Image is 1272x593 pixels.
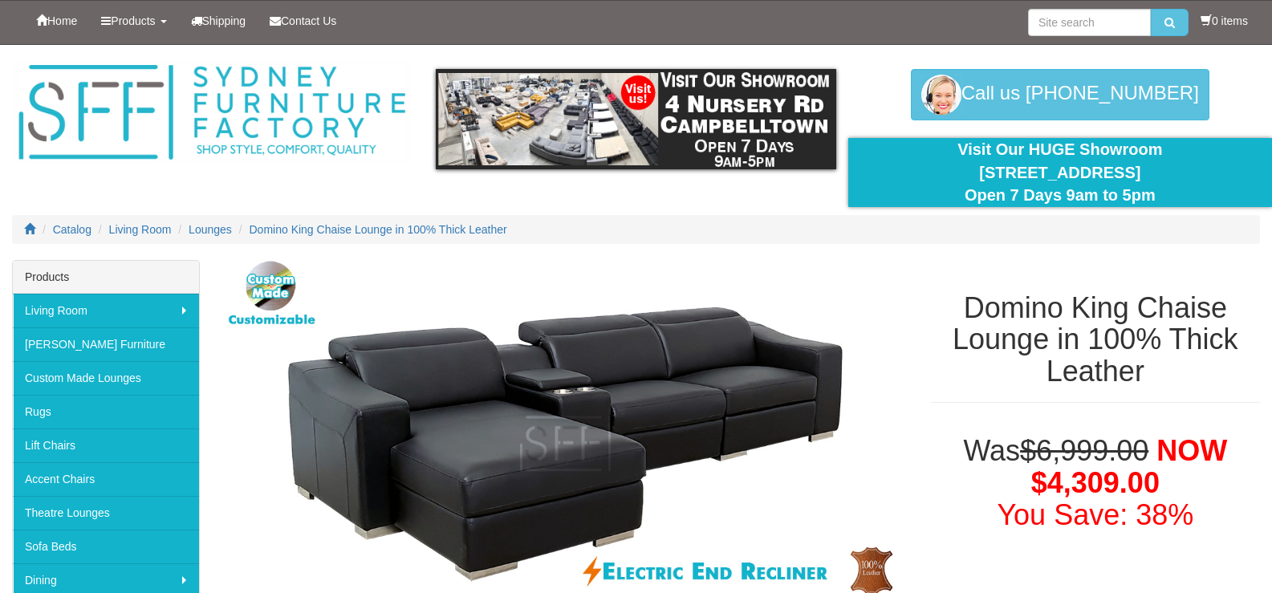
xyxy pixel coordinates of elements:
font: You Save: 38% [997,498,1193,531]
a: Rugs [13,395,199,429]
a: Sofa Beds [13,530,199,563]
h1: Was [931,435,1260,530]
a: Shipping [179,1,258,41]
a: Domino King Chaise Lounge in 100% Thick Leather [250,223,507,236]
a: Living Room [109,223,172,236]
span: Contact Us [281,14,336,27]
a: Accent Chairs [13,462,199,496]
img: showroom.gif [436,69,835,169]
span: NOW $4,309.00 [1031,434,1228,499]
a: [PERSON_NAME] Furniture [13,327,199,361]
a: Lift Chairs [13,429,199,462]
li: 0 items [1201,13,1248,29]
div: Visit Our HUGE Showroom [STREET_ADDRESS] Open 7 Days 9am to 5pm [860,138,1260,207]
del: $6,999.00 [1020,434,1148,467]
a: Products [89,1,178,41]
h1: Domino King Chaise Lounge in 100% Thick Leather [931,292,1260,388]
span: Products [111,14,155,27]
a: Theatre Lounges [13,496,199,530]
a: Home [24,1,89,41]
span: Shipping [202,14,246,27]
a: Living Room [13,294,199,327]
input: Site search [1028,9,1151,36]
a: Custom Made Lounges [13,361,199,395]
a: Catalog [53,223,91,236]
span: Home [47,14,77,27]
a: Contact Us [258,1,348,41]
div: Products [13,261,199,294]
img: Sydney Furniture Factory [12,61,412,164]
a: Lounges [189,223,232,236]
